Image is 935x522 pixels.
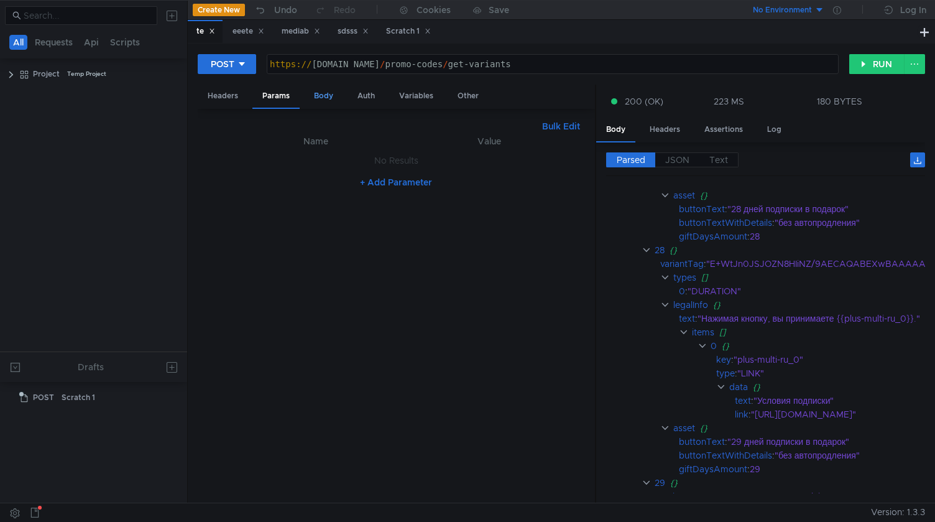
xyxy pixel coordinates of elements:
[374,155,418,166] nz-embed-empty: No Results
[193,4,245,16] button: Create New
[900,2,926,17] div: Log In
[196,25,215,38] div: te
[714,96,744,107] div: 223 MS
[679,230,747,243] div: giftDaysAmount
[355,175,437,190] button: + Add Parameter
[282,25,320,38] div: mediab
[198,54,256,74] button: POST
[679,462,747,476] div: giftDaysAmount
[679,449,772,462] div: buttonTextWithDetails
[679,202,725,216] div: buttonText
[338,25,369,38] div: sdsss
[78,360,104,375] div: Drafts
[198,85,248,108] div: Headers
[660,257,704,271] div: variantTag
[665,154,689,165] span: JSON
[735,408,748,421] div: link
[673,271,696,284] div: types
[62,388,95,407] div: Scratch 1
[417,2,451,17] div: Cookies
[694,118,753,141] div: Assertions
[33,388,54,407] span: POST
[660,490,704,503] div: variantTag
[537,119,585,134] button: Bulk Edit
[679,312,695,325] div: text
[306,1,364,19] button: Redo
[849,54,905,74] button: RUN
[679,284,685,298] div: 0
[716,353,731,366] div: key
[673,189,694,202] div: asset
[757,118,791,141] div: Log
[228,134,405,149] th: Name
[334,2,356,17] div: Redo
[735,394,751,408] div: text
[211,57,234,71] div: POST
[654,243,664,257] div: 28
[33,65,60,83] div: Project
[753,4,812,16] div: No Environment
[389,85,443,108] div: Variables
[729,380,747,394] div: data
[404,134,574,149] th: Value
[106,35,144,50] button: Scripts
[654,476,665,490] div: 29
[673,421,694,435] div: asset
[710,339,716,353] div: 0
[274,2,297,17] div: Undo
[673,298,707,312] div: legalInfo
[31,35,76,50] button: Requests
[716,366,735,380] div: type
[80,35,103,50] button: Api
[679,216,772,230] div: buttonTextWithDetails
[386,25,431,38] div: Scratch 1
[304,85,343,108] div: Body
[245,1,306,19] button: Undo
[448,85,489,108] div: Other
[233,25,264,38] div: eeete
[617,154,645,165] span: Parsed
[489,6,509,14] div: Save
[24,9,150,22] input: Search...
[596,118,635,142] div: Body
[67,65,106,83] div: Temp Project
[679,435,725,449] div: buttonText
[691,325,714,339] div: items
[640,118,690,141] div: Headers
[817,96,862,107] div: 180 BYTES
[9,35,27,50] button: All
[348,85,385,108] div: Auth
[625,95,663,108] span: 200 (OK)
[871,503,925,521] span: Version: 1.3.3
[252,85,300,109] div: Params
[709,154,728,165] span: Text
